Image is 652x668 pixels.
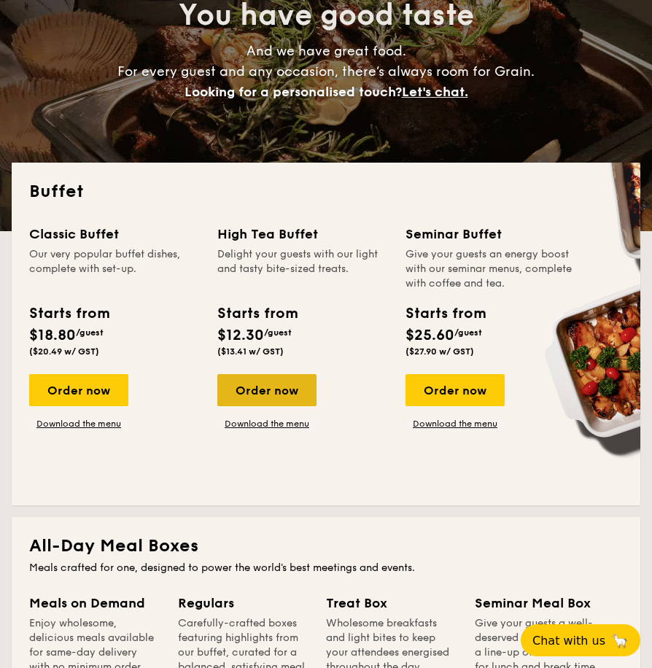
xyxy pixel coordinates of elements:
span: ($27.90 w/ GST) [405,346,474,357]
div: Meals on Demand [29,593,160,613]
div: Seminar Meal Box [475,593,617,613]
div: Order now [217,374,317,406]
span: Chat with us [532,634,605,648]
span: $25.60 [405,327,454,344]
div: Starts from [29,303,109,325]
div: Our very popular buffet dishes, complete with set-up. [29,247,200,291]
a: Download the menu [29,418,128,430]
div: Classic Buffet [29,224,200,244]
div: Regulars [178,593,309,613]
span: $12.30 [217,327,264,344]
div: Give your guests an energy boost with our seminar menus, complete with coffee and tea. [405,247,576,291]
h2: All-Day Meal Boxes [29,535,623,558]
div: Treat Box [326,593,457,613]
div: Starts from [405,303,485,325]
span: ($13.41 w/ GST) [217,346,284,357]
button: Chat with us🦙 [521,624,640,656]
span: Looking for a personalised touch? [185,84,402,100]
div: Starts from [217,303,297,325]
span: /guest [264,327,292,338]
a: Download the menu [405,418,505,430]
div: Meals crafted for one, designed to power the world's best meetings and events. [29,561,623,575]
h2: Buffet [29,180,623,203]
span: $18.80 [29,327,76,344]
div: Order now [405,374,505,406]
div: Delight your guests with our light and tasty bite-sized treats. [217,247,388,291]
div: Seminar Buffet [405,224,576,244]
span: /guest [454,327,482,338]
div: High Tea Buffet [217,224,388,244]
span: /guest [76,327,104,338]
div: Order now [29,374,128,406]
span: ($20.49 w/ GST) [29,346,99,357]
span: And we have great food. For every guest and any occasion, there’s always room for Grain. [117,43,535,100]
span: 🦙 [611,632,629,649]
span: Let's chat. [402,84,468,100]
a: Download the menu [217,418,317,430]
